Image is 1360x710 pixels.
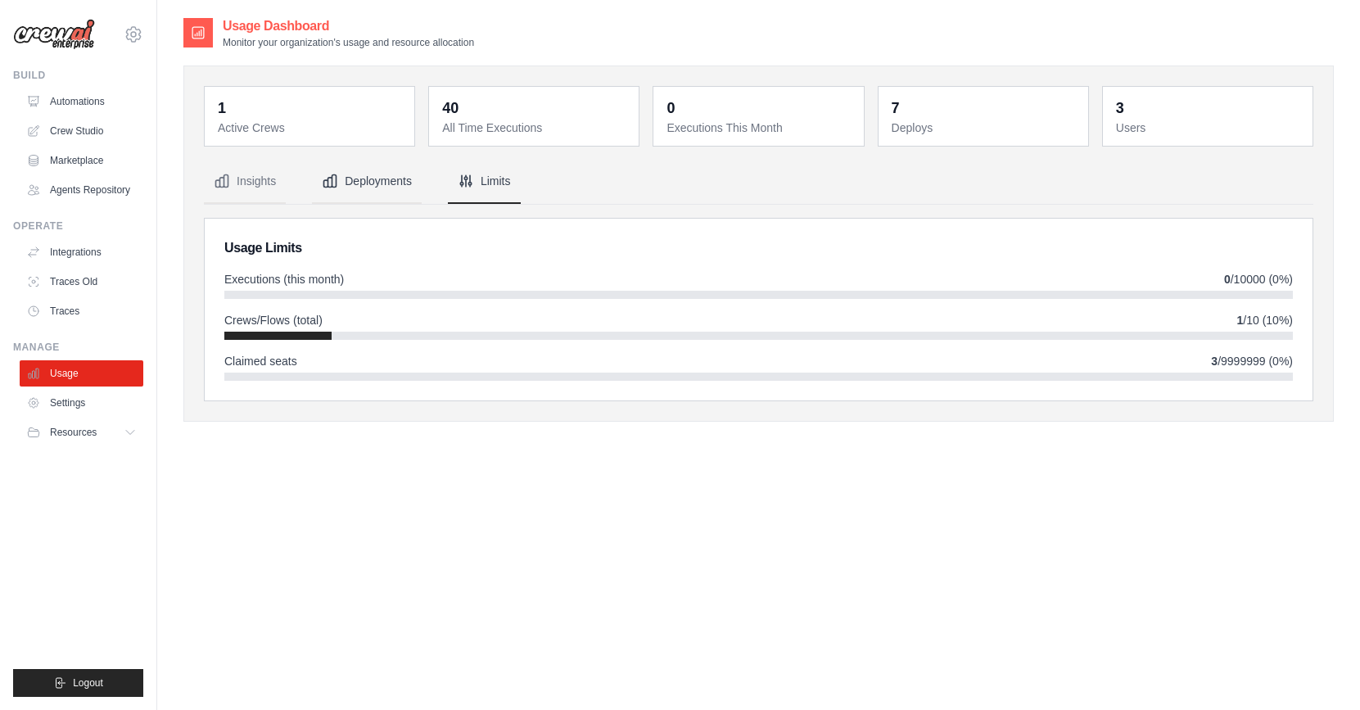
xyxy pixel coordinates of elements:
button: Deployments [312,160,422,204]
strong: 0 [1224,273,1231,286]
h2: Usage Dashboard [223,16,474,36]
a: Marketplace [20,147,143,174]
dt: Active Crews [218,120,404,136]
dt: Deploys [892,120,1078,136]
dt: All Time Executions [442,120,629,136]
strong: 1 [1237,314,1244,327]
div: 40 [442,97,459,120]
span: Crews/Flows (total) [224,312,323,328]
div: Manage [13,341,143,354]
a: Integrations [20,239,143,265]
span: Resources [50,426,97,439]
dt: Users [1116,120,1303,136]
button: Limits [448,160,521,204]
nav: Tabs [204,160,1313,204]
div: 7 [892,97,900,120]
a: Traces [20,298,143,324]
div: 0 [666,97,675,120]
h2: Usage Limits [224,238,1293,258]
div: Build [13,69,143,82]
button: Logout [13,669,143,697]
strong: 3 [1211,355,1218,368]
span: Executions (this month) [224,271,344,287]
span: /10000 (0%) [1224,271,1293,287]
a: Usage [20,360,143,387]
a: Automations [20,88,143,115]
dt: Executions This Month [666,120,853,136]
img: Logo [13,19,95,50]
button: Resources [20,419,143,445]
p: Monitor your organization's usage and resource allocation [223,36,474,49]
span: /9999999 (0%) [1211,353,1293,369]
a: Settings [20,390,143,416]
span: /10 (10%) [1237,312,1294,328]
span: Logout [73,676,103,690]
button: Insights [204,160,286,204]
a: Agents Repository [20,177,143,203]
span: Claimed seats [224,353,297,369]
div: 1 [218,97,226,120]
div: 3 [1116,97,1124,120]
div: Operate [13,219,143,233]
a: Crew Studio [20,118,143,144]
a: Traces Old [20,269,143,295]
